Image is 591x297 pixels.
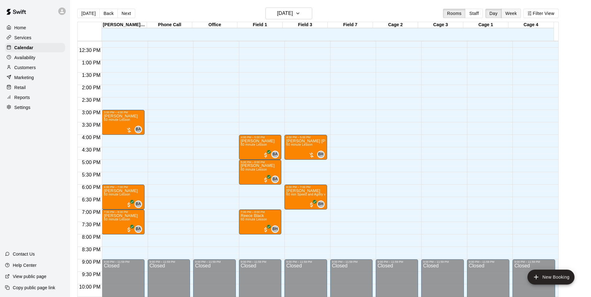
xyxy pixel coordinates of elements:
[286,186,325,189] div: 6:00 PM – 7:00 PM
[14,104,31,111] p: Settings
[13,251,35,257] p: Contact Us
[241,161,279,164] div: 5:00 PM – 6:00 PM
[286,136,325,139] div: 4:00 PM – 5:00 PM
[237,22,283,28] div: Field 1
[14,35,31,41] p: Services
[271,225,279,233] div: Bailey Hodges
[80,110,102,115] span: 3:00 PM
[273,176,278,182] span: BA
[136,126,141,133] span: BA
[80,172,102,177] span: 5:30 PM
[332,260,371,263] div: 9:00 PM – 11:59 PM
[5,73,65,82] a: Marketing
[5,33,65,42] a: Services
[239,160,281,185] div: 5:00 PM – 6:00 PM: Henry Hutton
[117,9,135,18] button: Next
[423,260,462,263] div: 9:00 PM – 11:59 PM
[80,60,102,65] span: 1:00 PM
[263,152,269,158] span: All customers have paid
[147,22,192,28] div: Phone Call
[508,22,554,28] div: Cage 4
[284,135,327,160] div: 4:00 PM – 5:00 PM: Jones Tuttle
[137,200,142,208] span: Bryan Anderson
[104,186,142,189] div: 6:00 PM – 7:00 PM
[135,126,142,133] div: Bryan Anderson
[14,25,26,31] p: Home
[80,122,102,128] span: 3:30 PM
[514,260,553,263] div: 9:00 PM – 11:59 PM
[5,103,65,112] a: Settings
[373,22,418,28] div: Cage 2
[126,202,132,208] span: All customers have paid
[13,262,36,268] p: Help Center
[265,7,312,19] button: [DATE]
[136,226,141,232] span: BA
[104,111,142,114] div: 3:00 PM – 4:00 PM
[239,135,281,160] div: 4:00 PM – 5:00 PM: Gavin Gondi
[283,22,328,28] div: Field 3
[136,201,141,207] span: BA
[320,200,325,208] span: Bailey Hodges
[286,193,358,196] span: 60 min Speed and Agility with [PERSON_NAME]
[77,9,100,18] button: [DATE]
[241,168,267,171] span: 60 minute Lesson
[501,9,521,18] button: Week
[78,48,102,53] span: 12:30 PM
[104,218,130,221] span: 60 minute Lesson
[80,185,102,190] span: 6:00 PM
[80,234,102,240] span: 8:00 PM
[14,54,36,61] p: Availability
[99,9,118,18] button: Back
[527,270,574,285] button: add
[318,201,323,207] span: BH
[5,83,65,92] a: Retail
[78,284,102,290] span: 10:00 PM
[102,110,144,135] div: 3:00 PM – 4:00 PM: Finn GILLESPIE
[80,259,102,265] span: 9:00 PM
[274,225,279,233] span: Bailey Hodges
[485,9,502,18] button: Day
[5,23,65,32] a: Home
[80,210,102,215] span: 7:00 PM
[418,22,463,28] div: Cage 3
[277,9,293,18] h6: [DATE]
[523,9,558,18] button: Filter View
[465,9,483,18] button: Staff
[320,151,325,158] span: Bailey Hodges
[135,200,142,208] div: Bryan Anderson
[80,85,102,90] span: 2:00 PM
[80,73,102,78] span: 1:30 PM
[5,63,65,72] a: Customers
[104,260,142,263] div: 9:00 PM – 11:59 PM
[328,22,373,28] div: Field 7
[274,151,279,158] span: Bryan Anderson
[273,151,278,158] span: BA
[284,185,327,210] div: 6:00 PM – 7:00 PM: 60 min Speed and Agility with Bailey Hodges
[5,93,65,102] a: Reports
[14,64,36,71] p: Customers
[80,247,102,252] span: 8:30 PM
[80,272,102,277] span: 9:30 PM
[14,74,34,81] p: Marketing
[137,126,142,133] span: Bryan Anderson
[241,136,279,139] div: 4:00 PM – 5:00 PM
[378,260,416,263] div: 9:00 PM – 11:59 PM
[241,210,279,214] div: 7:00 PM – 8:00 PM
[135,225,142,233] div: Bryan Anderson
[443,9,465,18] button: Rooms
[80,135,102,140] span: 4:00 PM
[104,210,142,214] div: 7:00 PM – 8:00 PM
[5,53,65,62] a: Availability
[5,43,65,52] a: Calendar
[241,218,267,221] span: 60 minute Lesson
[80,222,102,227] span: 7:30 PM
[102,210,144,234] div: 7:00 PM – 8:00 PM: Davis Black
